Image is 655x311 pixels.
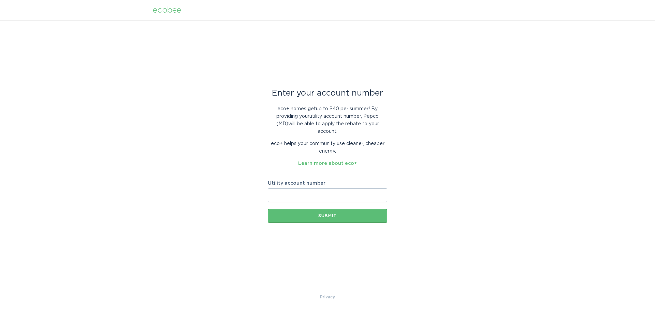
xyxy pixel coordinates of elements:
div: Enter your account number [268,89,387,97]
p: eco+ helps your community use cleaner, cheaper energy. [268,140,387,155]
button: Submit [268,209,387,223]
div: Submit [271,214,384,218]
p: eco+ homes get up to $40 per summer ! By providing your utility account number , Pepco (MD) will ... [268,105,387,135]
a: Privacy Policy & Terms of Use [320,293,335,301]
label: Utility account number [268,181,387,186]
div: ecobee [153,6,181,14]
a: Learn more about eco+ [298,161,357,166]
